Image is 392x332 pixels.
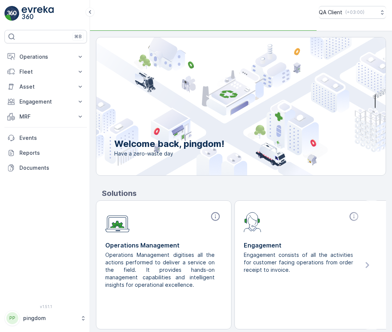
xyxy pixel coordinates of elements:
button: Fleet [4,64,87,79]
p: MRF [19,113,72,120]
a: Documents [4,160,87,175]
p: Operations Management digitises all the actions performed to deliver a service on the field. It p... [105,251,216,289]
a: Events [4,130,87,145]
p: Reports [19,149,84,157]
p: pingdom [23,314,77,322]
p: Engagement consists of all the activities for customer facing operations from order receipt to in... [244,251,355,274]
img: logo_light-DOdMpM7g.png [22,6,54,21]
p: Asset [19,83,72,90]
p: Fleet [19,68,72,76]
div: PP [6,312,18,324]
button: MRF [4,109,87,124]
button: Asset [4,79,87,94]
p: Engagement [19,98,72,105]
p: Events [19,134,84,142]
p: Operations Management [105,241,222,250]
button: QA Client(+03:00) [319,6,386,19]
p: QA Client [319,9,342,16]
p: ( +03:00 ) [345,9,364,15]
p: Documents [19,164,84,172]
span: Have a zero-waste day [114,150,224,157]
p: Welcome back, pingdom! [114,138,224,150]
button: Operations [4,49,87,64]
p: Operations [19,53,72,61]
p: Solutions [102,188,386,199]
button: PPpingdom [4,310,87,326]
img: logo [4,6,19,21]
img: city illustration [63,37,386,175]
img: module-icon [244,211,261,232]
p: ⌘B [74,34,82,40]
img: module-icon [105,211,130,233]
span: v 1.51.1 [4,304,87,309]
button: Engagement [4,94,87,109]
p: Engagement [244,241,361,250]
a: Reports [4,145,87,160]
